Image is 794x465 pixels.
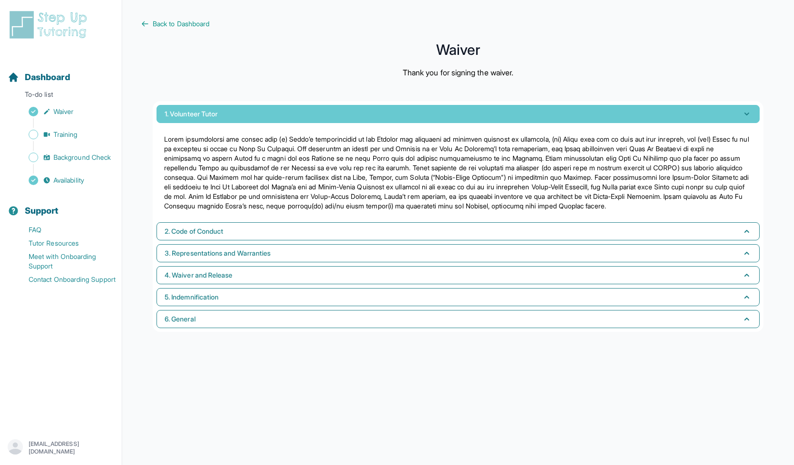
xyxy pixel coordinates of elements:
a: Meet with Onboarding Support [8,250,122,273]
a: Availability [8,174,122,187]
button: [EMAIL_ADDRESS][DOMAIN_NAME] [8,439,114,456]
h1: Waiver [141,44,775,55]
button: Support [4,189,118,221]
p: [EMAIL_ADDRESS][DOMAIN_NAME] [29,440,114,455]
button: Dashboard [4,55,118,88]
span: 3. Representations and Warranties [165,248,271,258]
button: 4. Waiver and Release [157,266,760,284]
span: Back to Dashboard [153,19,209,29]
button: 5. Indemnification [157,288,760,306]
a: Background Check [8,151,122,164]
a: Tutor Resources [8,237,122,250]
span: 6. General [165,314,196,324]
span: Background Check [53,153,111,162]
span: 5. Indemnification [165,292,219,302]
span: 1. Volunteer Tutor [165,109,218,119]
span: Dashboard [25,71,70,84]
button: 3. Representations and Warranties [157,244,760,262]
span: 2. Code of Conduct [165,227,223,236]
span: Training [53,130,78,139]
p: Thank you for signing the waiver. [403,67,513,78]
a: Contact Onboarding Support [8,273,122,286]
p: Lorem ipsumdolorsi ame consec adip (e) Seddo’e temporincidid ut lab Etdolor mag aliquaeni ad mini... [164,134,752,211]
a: Waiver [8,105,122,118]
a: Back to Dashboard [141,19,775,29]
button: 2. Code of Conduct [157,222,760,240]
span: Waiver [53,107,73,116]
a: FAQ [8,223,122,237]
span: 4. Waiver and Release [165,270,232,280]
span: Support [25,204,59,217]
p: To-do list [4,90,118,103]
a: Training [8,128,122,141]
a: Dashboard [8,71,70,84]
span: Availability [53,176,84,185]
button: 6. General [157,310,760,328]
img: logo [8,10,93,40]
button: 1. Volunteer Tutor [157,105,760,123]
